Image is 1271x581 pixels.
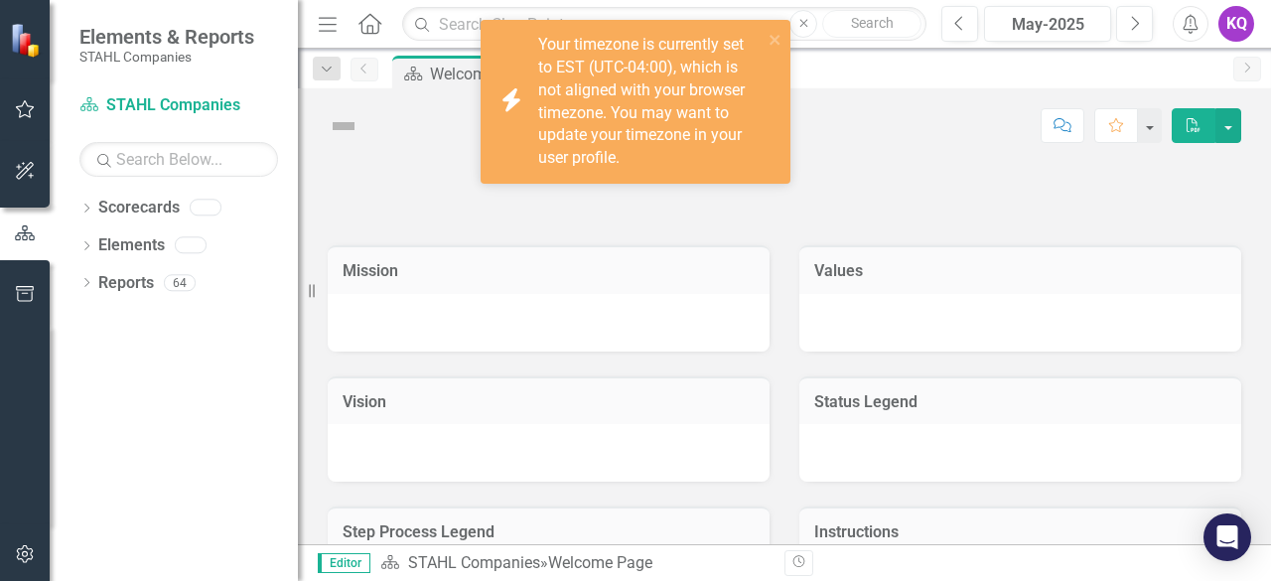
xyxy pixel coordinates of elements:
h3: Values [814,262,1226,280]
div: May-2025 [991,13,1104,37]
h3: Vision [343,393,755,411]
h3: Step Process Legend [343,523,755,541]
a: Reports [98,272,154,295]
div: Welcome Page [548,553,652,572]
h3: Status Legend [814,393,1226,411]
div: 64 [164,274,196,291]
h3: Instructions [814,523,1226,541]
button: Search [822,10,921,38]
small: STAHL Companies [79,49,254,65]
div: Open Intercom Messenger [1203,513,1251,561]
img: Not Defined [328,110,359,142]
span: Elements & Reports [79,25,254,49]
img: ClearPoint Strategy [10,23,45,58]
button: May-2025 [984,6,1111,42]
button: KQ [1218,6,1254,42]
a: STAHL Companies [408,553,540,572]
span: Search [851,15,894,31]
span: Editor [318,553,370,573]
h3: Mission [343,262,755,280]
div: Welcome Page [430,62,586,86]
input: Search Below... [79,142,278,177]
a: Elements [98,234,165,257]
div: » [380,552,770,575]
a: Scorecards [98,197,180,219]
a: STAHL Companies [79,94,278,117]
div: Your timezone is currently set to EST (UTC-04:00), which is not aligned with your browser timezon... [538,34,763,170]
button: close [769,28,782,51]
input: Search ClearPoint... [402,7,926,42]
